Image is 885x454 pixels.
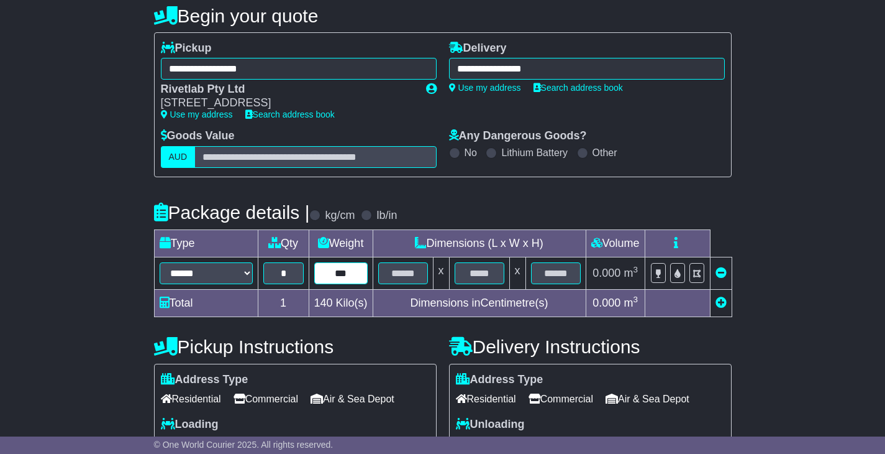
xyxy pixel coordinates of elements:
[533,83,623,93] a: Search address book
[529,389,593,409] span: Commercial
[161,389,221,409] span: Residential
[245,109,335,119] a: Search address book
[314,297,333,309] span: 140
[715,267,727,279] a: Remove this item
[456,373,543,387] label: Address Type
[449,129,587,143] label: Any Dangerous Goods?
[161,435,203,454] span: Forklift
[154,6,732,26] h4: Begin your quote
[456,435,498,454] span: Forklift
[216,435,259,454] span: Tail Lift
[373,289,586,317] td: Dimensions in Centimetre(s)
[511,435,554,454] span: Tail Lift
[154,289,258,317] td: Total
[633,265,638,274] sup: 3
[449,336,732,357] h4: Delivery Instructions
[592,267,620,279] span: 0.000
[456,389,516,409] span: Residential
[161,418,219,432] label: Loading
[325,209,355,223] label: kg/cm
[501,147,568,159] label: Lithium Battery
[509,257,525,289] td: x
[161,96,414,110] div: [STREET_ADDRESS]
[161,42,212,55] label: Pickup
[449,83,521,93] a: Use my address
[154,336,437,357] h4: Pickup Instructions
[433,257,449,289] td: x
[161,129,235,143] label: Goods Value
[154,440,334,450] span: © One World Courier 2025. All rights reserved.
[161,109,233,119] a: Use my address
[592,297,620,309] span: 0.000
[592,147,617,159] label: Other
[376,209,397,223] label: lb/in
[373,229,586,257] td: Dimensions (L x W x H)
[309,229,373,257] td: Weight
[161,146,196,168] label: AUD
[465,147,477,159] label: No
[234,389,298,409] span: Commercial
[309,289,373,317] td: Kilo(s)
[624,267,638,279] span: m
[586,229,645,257] td: Volume
[449,42,507,55] label: Delivery
[633,295,638,304] sup: 3
[258,229,309,257] td: Qty
[154,229,258,257] td: Type
[154,202,310,223] h4: Package details |
[456,418,525,432] label: Unloading
[624,297,638,309] span: m
[258,289,309,317] td: 1
[606,389,689,409] span: Air & Sea Depot
[715,297,727,309] a: Add new item
[161,373,248,387] label: Address Type
[311,389,394,409] span: Air & Sea Depot
[161,83,414,96] div: Rivetlab Pty Ltd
